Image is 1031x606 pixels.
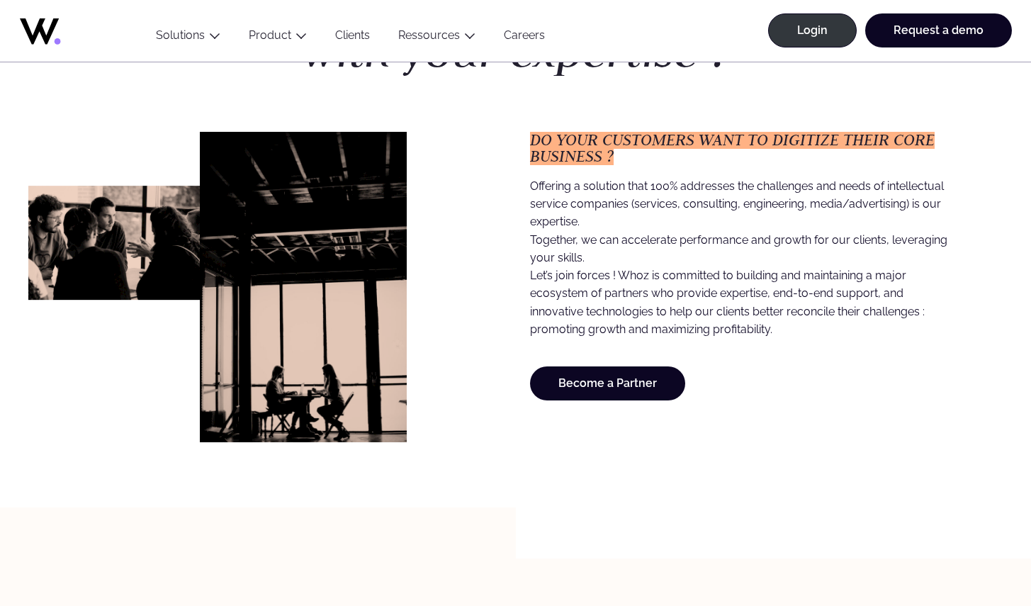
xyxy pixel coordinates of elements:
a: Ressources [398,28,460,42]
p: Offering a solution that 100% addresses the challenges and needs of intellectual service companie... [530,177,956,338]
button: Product [235,28,321,47]
em: Do your customers want to digitize their core business ? [530,129,935,167]
a: Careers [490,28,559,47]
button: Solutions [142,28,235,47]
iframe: Chatbot [937,512,1011,586]
a: Request a demo [865,13,1012,47]
a: Clients [321,28,384,47]
a: Become a Partner [530,366,685,400]
a: Product [249,28,291,42]
a: Login [768,13,857,47]
button: Ressources [384,28,490,47]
